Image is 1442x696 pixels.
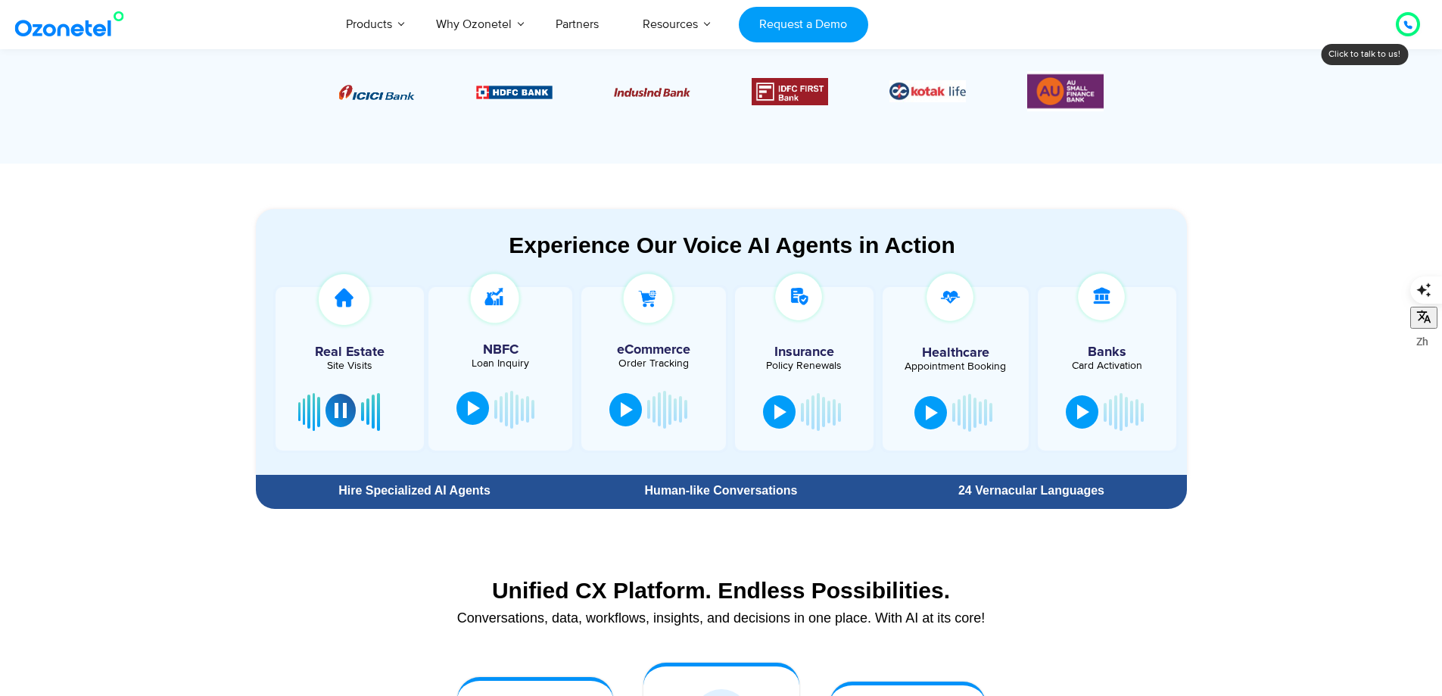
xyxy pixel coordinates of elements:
[271,232,1194,258] div: Experience Our Voice AI Agents in Action
[338,85,415,100] img: Picture8.png
[589,358,718,369] div: Order Tracking
[883,485,1179,497] div: 24 Vernacular Languages
[589,343,718,357] h5: eCommerce
[752,78,828,105] div: 4 / 6
[283,360,416,371] div: Site Visits
[573,485,868,497] div: Human-like Conversations
[894,346,1017,360] h5: Healthcare
[263,485,566,497] div: Hire Specialized AI Agents
[263,611,1179,625] div: Conversations, data, workflows, insights, and decisions in one place. With AI at its core!
[436,343,565,357] h5: NBFC
[476,83,553,101] div: 2 / 6
[1027,71,1104,111] div: 6 / 6
[614,88,690,97] img: Picture10.png
[889,80,966,102] div: 5 / 6
[894,361,1017,372] div: Appointment Booking
[476,86,553,98] img: Picture9.png
[614,83,690,101] div: 3 / 6
[263,577,1179,604] div: Unified CX Platform. Endless Possibilities.
[436,358,565,369] div: Loan Inquiry
[1027,71,1104,111] img: Picture13.png
[1045,360,1169,371] div: Card Activation
[743,360,866,371] div: Policy Renewals
[338,83,415,101] div: 1 / 6
[1045,345,1169,359] h5: Banks
[752,78,828,105] img: Picture12.png
[889,80,966,102] img: Picture26.jpg
[739,7,868,42] a: Request a Demo
[339,71,1104,111] div: Image Carousel
[743,345,866,359] h5: Insurance
[283,345,416,359] h5: Real Estate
